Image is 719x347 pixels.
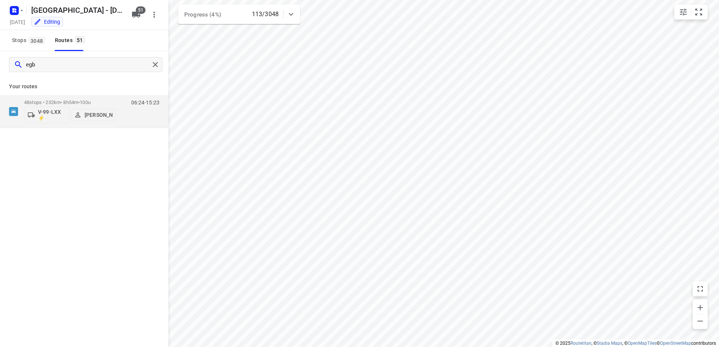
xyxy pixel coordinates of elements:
[75,36,85,44] span: 51
[24,100,116,105] p: 48 stops • 232km • 8h54m
[71,109,116,121] button: [PERSON_NAME]
[628,341,657,346] a: OpenMapTiles
[7,18,28,26] h5: [DATE]
[570,341,592,346] a: Routetitan
[78,100,80,105] span: •
[80,100,91,105] span: 100u
[129,7,144,22] button: 51
[34,18,60,26] div: Editing
[660,341,691,346] a: OpenStreetMap
[24,107,69,123] button: V-99-LXX ⚡
[674,5,708,20] div: small contained button group
[178,5,300,24] div: Progress (4%)113/3048
[597,341,622,346] a: Stadia Maps
[136,6,146,14] span: 51
[9,83,159,91] p: Your routes
[29,37,45,44] span: 3048
[131,100,159,106] p: 06:24-15:23
[252,10,279,19] p: 113/3048
[555,341,716,346] li: © 2025 , © , © © contributors
[184,11,221,18] span: Progress (4%)
[691,5,706,20] button: Fit zoom
[55,36,87,45] div: Routes
[85,112,112,118] p: [PERSON_NAME]
[38,109,66,121] p: V-99-LXX ⚡
[12,36,47,45] span: Stops
[26,59,150,71] input: Search routes
[676,5,691,20] button: Map settings
[28,4,126,16] h5: [GEOGRAPHIC_DATA] - [DATE]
